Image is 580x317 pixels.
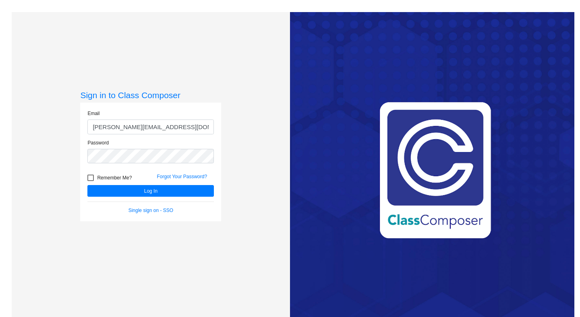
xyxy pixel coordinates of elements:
[128,208,173,213] a: Single sign on - SSO
[80,90,221,100] h3: Sign in to Class Composer
[87,185,214,197] button: Log In
[87,110,99,117] label: Email
[157,174,207,179] a: Forgot Your Password?
[97,173,132,183] span: Remember Me?
[87,139,109,146] label: Password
